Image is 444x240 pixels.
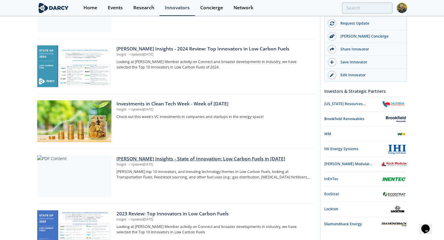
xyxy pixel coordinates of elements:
div: 2023 Review: Top Innovators in Low Carbon Fuels [116,210,311,217]
p: Insight Updated [DATE] [116,162,311,167]
div: Save Innovator [336,59,403,65]
p: Insight Updated [DATE] [116,52,311,57]
div: [PERSON_NAME] Concierge [336,34,403,39]
div: Share Innovator [336,47,403,52]
span: • [127,162,131,166]
a: InEnTec InEnTec [324,174,407,184]
iframe: chat widget [419,216,438,234]
a: [PERSON_NAME] Modular Process Systems Koch Modular Process Systems [324,159,407,169]
img: Diamondback Energy [382,222,407,227]
a: Brookfield Renewables Brookfield Renewables [324,114,407,124]
div: Edit Innovator [336,72,403,78]
div: Research [133,5,154,10]
a: Investments in Clean Tech Week - Week of 2024/12/23 preview Investments in Clean Tech Week - Week... [37,100,316,142]
a: Darcy Insights - 2024 Review: Top Innovators in Low Carbon Fuels preview [PERSON_NAME] Insights -... [37,45,316,87]
a: EcoStrat EcoStrat [324,189,407,199]
img: Koch Modular Process Systems [382,162,407,166]
span: • [127,52,131,56]
div: Concierge [200,5,223,10]
p: Insight Updated [DATE] [116,217,311,222]
img: California Resources Corporation [382,100,407,108]
div: Network [234,5,253,10]
a: Diamondback Energy Diamondback Energy [324,219,407,229]
div: WM [324,131,396,137]
a: Lockton Lockton [324,204,407,214]
a: PDF Content [PERSON_NAME] Insights - State of Innovation: Low Carbon Fuels in [DATE] Insight •Upd... [37,155,316,197]
div: EcoStrat [324,191,382,197]
div: Diamondback Energy [324,221,382,227]
img: InEnTec [382,176,407,182]
div: [PERSON_NAME] Modular Process Systems [324,161,382,167]
div: Brookfield Renewables [324,116,385,122]
img: EcoStrat [382,191,407,197]
button: Save Innovator [325,56,406,69]
a: [US_STATE] Resources Corporation California Resources Corporation [324,99,407,109]
p: [PERSON_NAME] top 10 innovators, and trending technology themes in Low Carbon Fuels, looking at T... [116,169,311,180]
img: WM [396,129,407,139]
div: Events [108,5,123,10]
p: Looking at [PERSON_NAME] Member activity on Connect and broader developments in industry, we have... [116,59,311,70]
span: • [127,217,131,221]
div: IHI Energy Systems [324,146,388,152]
a: WM WM [324,129,407,139]
p: Looking at [PERSON_NAME] Member activity on Connect and broader developments in industry, we have... [116,224,311,235]
p: Insight Updated [DATE] [116,107,311,112]
div: Investors & Strategic Partners [324,86,407,96]
img: Brookfield Renewables [385,114,407,124]
div: Innovators [165,5,190,10]
div: [PERSON_NAME] Insights - State of Innovation: Low Carbon Fuels in [DATE] [116,155,311,163]
img: Profile [397,3,407,13]
div: InEnTec [324,176,382,182]
div: Lockton [324,206,389,212]
img: IHI Energy Systems [388,144,407,154]
a: Edit Innovator [325,69,406,81]
img: Lockton [389,204,407,214]
div: [PERSON_NAME] Insights - 2024 Review: Top Innovators in Low Carbon Fuels [116,45,311,53]
div: [US_STATE] Resources Corporation [324,101,382,107]
div: Request Update [336,21,403,26]
a: IHI Energy Systems IHI Energy Systems [324,144,407,154]
div: Home [83,5,97,10]
input: Advanced Search [342,2,392,14]
span: • [127,107,131,111]
div: Investments in Clean Tech Week - Week of [DATE] [116,100,311,108]
img: logo-wide.svg [37,3,70,13]
p: Check out this week's VC investments in companies and startups in the energy space! [116,114,311,120]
